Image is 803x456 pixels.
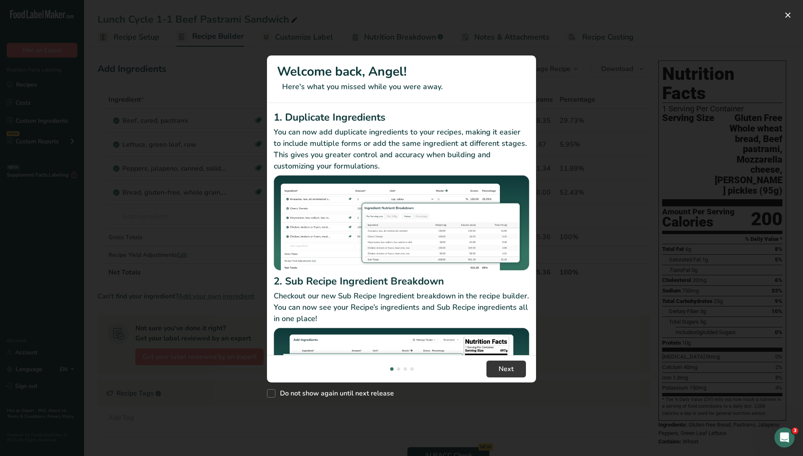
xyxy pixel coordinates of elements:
[274,110,529,125] h2: 1. Duplicate Ingredients
[499,364,514,374] span: Next
[486,361,526,377] button: Next
[274,290,529,324] p: Checkout our new Sub Recipe Ingredient breakdown in the recipe builder. You can now see your Reci...
[277,62,526,81] h1: Welcome back, Angel!
[274,175,529,271] img: Duplicate Ingredients
[274,328,529,423] img: Sub Recipe Ingredient Breakdown
[792,427,798,434] span: 3
[277,81,526,92] p: Here's what you missed while you were away.
[774,427,795,448] iframe: Intercom live chat
[274,127,529,172] p: You can now add duplicate ingredients to your recipes, making it easier to include multiple forms...
[275,389,394,398] span: Do not show again until next release
[274,274,529,289] h2: 2. Sub Recipe Ingredient Breakdown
